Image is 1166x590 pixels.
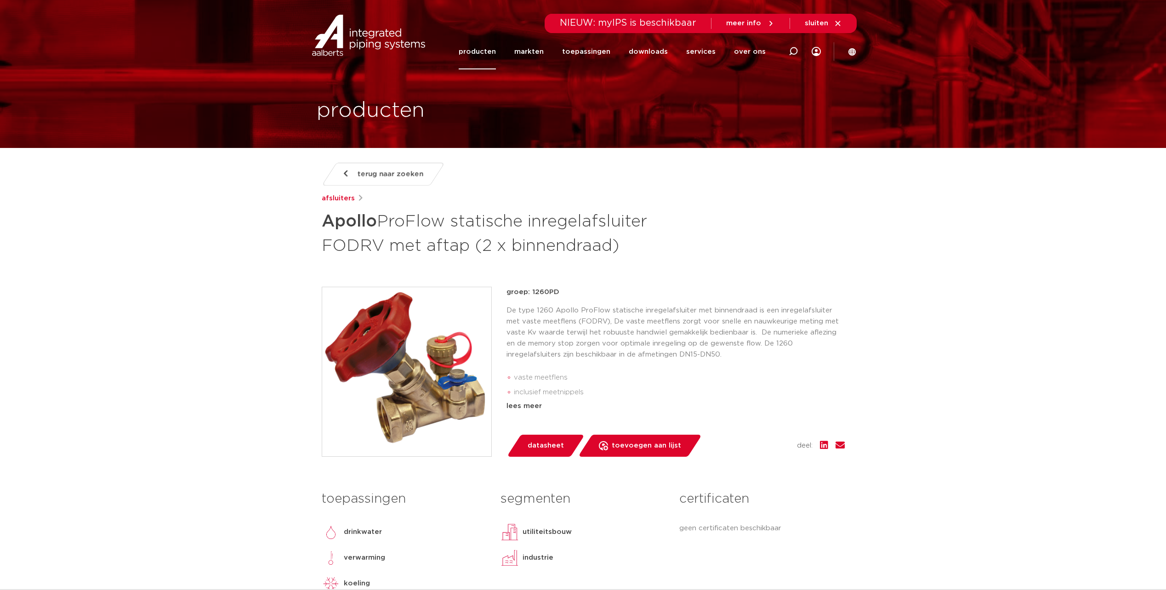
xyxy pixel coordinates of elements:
[459,34,766,69] nav: Menu
[344,578,370,589] p: koeling
[506,287,845,298] p: groep: 1260PD
[322,193,355,204] a: afsluiters
[514,370,845,385] li: vaste meetflens
[514,385,845,400] li: inclusief meetnippels
[528,438,564,453] span: datasheet
[322,213,377,230] strong: Apollo
[322,208,667,257] h1: ProFlow statische inregelafsluiter FODRV met aftap (2 x binnendraad)
[321,163,444,186] a: terug naar zoeken
[344,552,385,563] p: verwarming
[501,490,665,508] h3: segmenten
[358,167,423,182] span: terug naar zoeken
[797,440,813,451] span: deel:
[501,523,519,541] img: utiliteitsbouw
[734,34,766,69] a: over ons
[686,34,716,69] a: services
[805,20,828,27] span: sluiten
[322,490,487,508] h3: toepassingen
[514,34,544,69] a: markten
[322,523,340,541] img: drinkwater
[459,34,496,69] a: producten
[726,20,761,27] span: meer info
[523,527,572,538] p: utiliteitsbouw
[560,18,696,28] span: NIEUW: myIPS is beschikbaar
[629,34,668,69] a: downloads
[501,549,519,567] img: industrie
[317,96,425,125] h1: producten
[322,549,340,567] img: verwarming
[612,438,681,453] span: toevoegen aan lijst
[562,34,610,69] a: toepassingen
[805,19,842,28] a: sluiten
[506,401,845,412] div: lees meer
[726,19,775,28] a: meer info
[679,490,844,508] h3: certificaten
[523,552,553,563] p: industrie
[679,523,844,534] p: geen certificaten beschikbaar
[344,527,382,538] p: drinkwater
[812,41,821,62] div: my IPS
[506,435,585,457] a: datasheet
[322,287,491,456] img: Product Image for Apollo ProFlow statische inregelafsluiter FODRV met aftap (2 x binnendraad)
[506,305,845,360] p: De type 1260 Apollo ProFlow statische inregelafsluiter met binnendraad is een inregelafsluiter me...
